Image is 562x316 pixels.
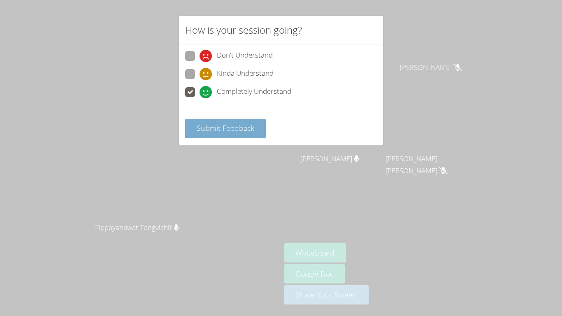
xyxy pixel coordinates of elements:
[185,119,266,138] button: Submit Feedback
[185,23,302,37] h2: How is your session going?
[217,68,274,80] span: Kinda Understand
[217,86,291,98] span: Completely Understand
[197,123,254,133] span: Submit Feedback
[217,50,273,62] span: Don't Understand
